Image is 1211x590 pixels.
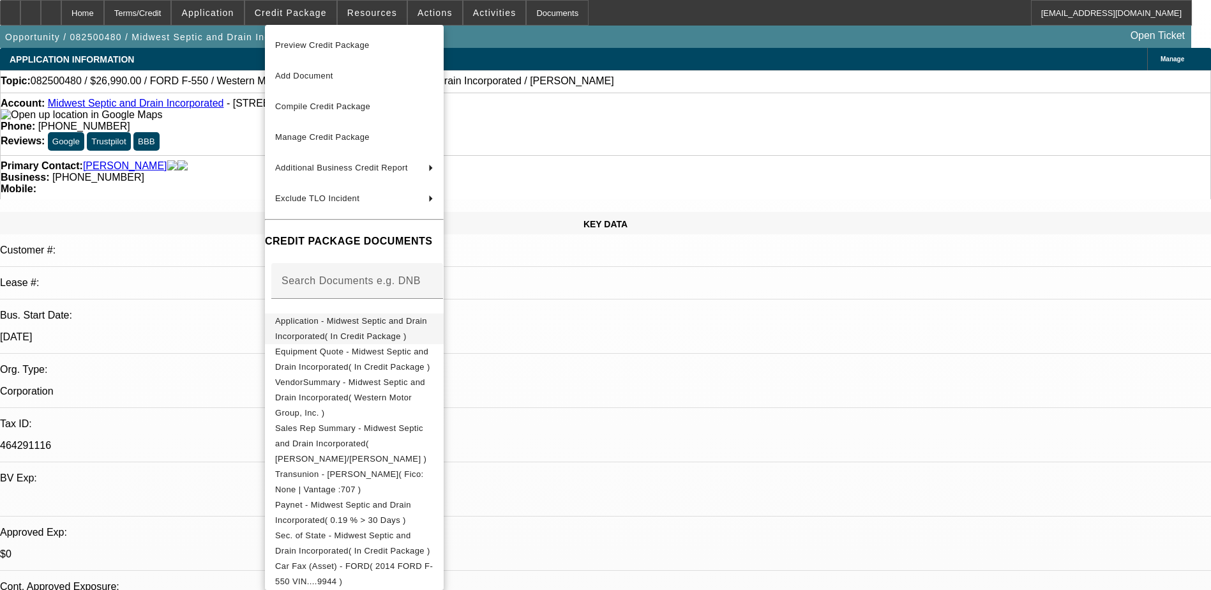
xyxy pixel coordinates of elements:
button: Paynet - Midwest Septic and Drain Incorporated( 0.19 % > 30 Days ) [265,497,444,528]
mat-label: Search Documents e.g. DNB [282,275,421,286]
span: Preview Credit Package [275,40,370,50]
span: Sales Rep Summary - Midwest Septic and Drain Incorporated( [PERSON_NAME]/[PERSON_NAME] ) [275,423,426,464]
button: Equipment Quote - Midwest Septic and Drain Incorporated( In Credit Package ) [265,344,444,375]
button: Car Fax (Asset) - FORD( 2014 FORD F-550 VIN....9944 ) [265,559,444,589]
span: Car Fax (Asset) - FORD( 2014 FORD F-550 VIN....9944 ) [275,561,433,586]
h4: CREDIT PACKAGE DOCUMENTS [265,234,444,249]
span: Exclude TLO Incident [275,193,359,203]
button: VendorSummary - Midwest Septic and Drain Incorporated( Western Motor Group, Inc. ) [265,375,444,421]
span: Add Document [275,71,333,80]
button: Sec. of State - Midwest Septic and Drain Incorporated( In Credit Package ) [265,528,444,559]
span: Transunion - [PERSON_NAME]( Fico: None | Vantage :707 ) [275,469,424,494]
button: Sales Rep Summary - Midwest Septic and Drain Incorporated( Rahlfs, Thomas/Finer, Yinnon ) [265,421,444,467]
span: Application - Midwest Septic and Drain Incorporated( In Credit Package ) [275,316,427,341]
span: Additional Business Credit Report [275,163,408,172]
button: Transunion - Hubbard, Josh( Fico: None | Vantage :707 ) [265,467,444,497]
span: Paynet - Midwest Septic and Drain Incorporated( 0.19 % > 30 Days ) [275,500,411,525]
span: Sec. of State - Midwest Septic and Drain Incorporated( In Credit Package ) [275,531,430,556]
span: Equipment Quote - Midwest Septic and Drain Incorporated( In Credit Package ) [275,347,430,372]
span: Compile Credit Package [275,102,370,111]
span: VendorSummary - Midwest Septic and Drain Incorporated( Western Motor Group, Inc. ) [275,377,425,418]
span: Manage Credit Package [275,132,370,142]
button: Application - Midwest Septic and Drain Incorporated( In Credit Package ) [265,314,444,344]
